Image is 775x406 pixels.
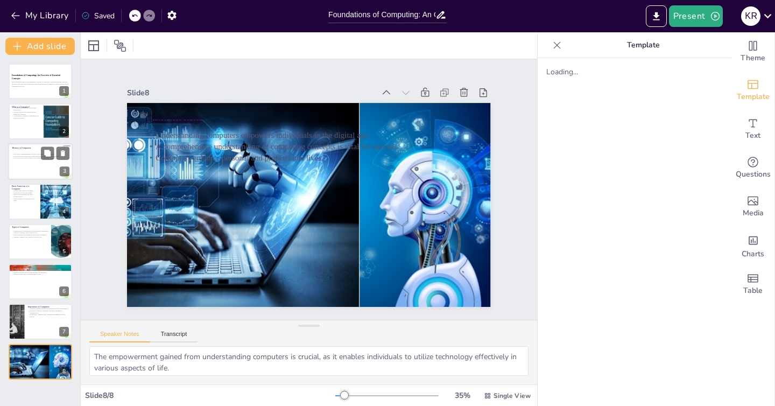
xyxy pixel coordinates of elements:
div: K R [741,6,760,26]
div: 1 [9,64,72,99]
div: Add a table [731,265,774,304]
button: Duplicate Slide [41,146,54,159]
div: 4 [9,184,72,219]
div: 5 [59,247,69,256]
p: A comprehensive understanding of computing concepts is vital for success. [199,54,470,255]
div: 1 [59,86,69,96]
p: Conclusion [12,345,69,348]
span: Template [737,91,770,103]
p: Conclusion [213,30,487,236]
p: A comprehensive understanding of computing concepts is vital for success. [12,351,69,353]
p: Understanding computers is fundamental for technology literacy. [12,115,40,118]
div: Add charts and graphs [731,226,774,265]
p: Everyday devices like smartphones and laptops are computers. [12,111,40,115]
button: Present [669,5,723,27]
div: 7 [59,327,69,337]
p: Evolution from vacuum tubes to microprocessors marks significant milestones. [12,155,67,157]
span: Questions [736,169,771,180]
div: Add images, graphics, shapes or video [731,187,774,226]
p: This presentation explores the fundamental concepts of computing, covering definitions, historica... [12,81,69,85]
div: 2 [59,127,69,136]
span: Single View [494,391,531,400]
p: Computers enhance education by facilitating research and learning. [27,308,69,310]
span: Position [114,39,126,52]
p: The four basic functions are Input, Processing, Storage, and Output. [12,190,37,193]
div: Layout [85,37,102,54]
p: Types of Computers [12,225,53,228]
p: Computers consist of Hardware (CPU, Monitor, Keyboard, Mouse, Storage) and Software (System softw... [12,268,69,271]
span: Theme [741,52,765,64]
div: Slide 8 / 8 [85,390,335,401]
span: Text [745,130,760,142]
button: Export to PowerPoint [646,5,667,27]
textarea: The empowerment gained from understanding computers is crucial, as it enables individuals to util... [89,346,529,376]
div: 2 [9,103,72,139]
p: Supercomputers are designed for high-speed calculations. [12,234,53,236]
div: 6 [9,264,72,299]
div: Change the overall theme [731,32,774,71]
div: 3 [60,166,69,176]
p: Template [566,32,721,58]
p: Key technological advancements have shaped the computing landscape. [12,157,67,159]
p: In business, computers streamline operations and improve communication. [27,310,69,314]
p: Computer Components [12,265,69,269]
span: Charts [742,248,764,260]
button: K R [741,5,760,27]
span: Media [743,207,764,219]
input: Insert title [328,7,435,23]
p: Generated with [URL] [12,85,69,87]
button: Transcript [150,331,198,342]
div: 3 [8,143,73,180]
p: Basic Functions of a Computer [12,185,37,191]
p: History of Computers [12,146,67,150]
div: 8 [9,344,72,380]
div: 7 [9,304,72,339]
p: Computers enhance personal and professional lives. [12,353,69,355]
button: Delete Slide [57,146,69,159]
p: Hardware includes physical parts necessary for operation. [12,271,69,274]
p: Computers are categorized into Supercomputers, Mainframes, Personal Computers, and Mobile Devices. [12,230,53,234]
p: Software enables users to perform specific tasks. [12,274,69,276]
button: My Library [8,7,73,24]
p: Importance of Computers [27,305,69,309]
p: A computer processes data and executes instructions. [12,107,40,110]
div: Add text boxes [731,110,774,149]
button: Speaker Notes [89,331,150,342]
div: Saved [81,11,115,21]
p: In healthcare, computers assist in patient management and data analysis. [27,314,69,318]
p: Understanding computers empowers individuals in the digital age. [205,45,476,246]
button: Add slide [5,38,75,55]
p: What is a Computer? [12,105,40,108]
div: 35 % [449,390,475,401]
div: Loading... [546,67,723,77]
div: Get real-time input from your audience [731,149,774,187]
div: Add ready made slides [731,71,774,110]
p: Input is about receiving data from various sources. [12,194,37,198]
p: Personal Computers are common in everyday use. [12,236,53,238]
div: 8 [59,367,69,376]
p: Output presents the processed data to users. [12,198,37,201]
div: 6 [59,286,69,296]
p: Computers enhance personal and professional lives. [192,63,463,264]
p: Understanding computers empowers individuals in the digital age. [12,348,69,351]
p: The Abacus and mechanical calculators were early computing devices. [12,153,67,155]
div: 5 [9,224,72,260]
strong: Foundations of Computing: An Overview of Essential Concepts [12,74,60,80]
span: Table [743,285,763,297]
div: 4 [59,207,69,216]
